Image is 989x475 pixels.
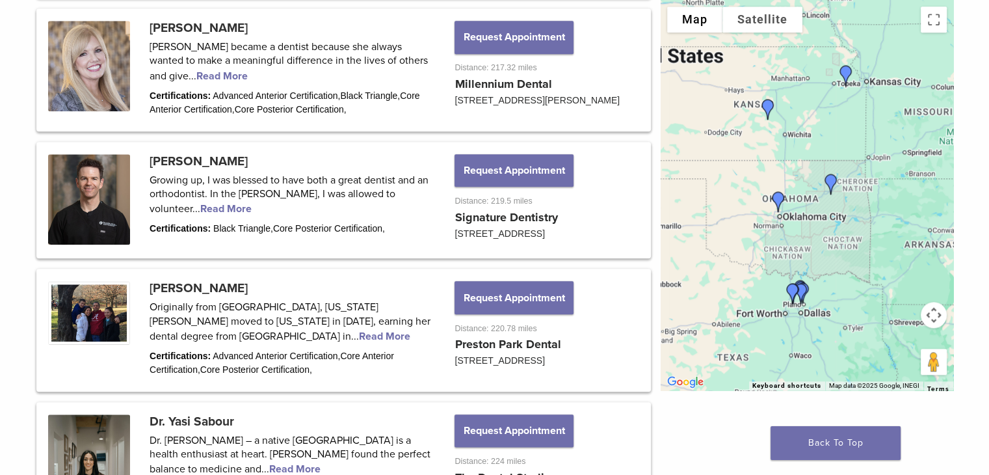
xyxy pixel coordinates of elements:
[815,169,847,200] div: Dr. Todd Gentling
[771,426,901,460] a: Back To Top
[455,21,573,53] button: Request Appointment
[763,186,794,217] div: Dr. Traci Leon
[778,278,809,309] div: Dr. Yasi Sabour
[667,7,722,33] button: Show street map
[664,373,707,390] a: Open this area in Google Maps (opens a new window)
[752,94,784,125] div: Dr. Susan Evans
[785,276,817,307] div: Dr. Jana Harrison
[752,381,821,390] button: Keyboard shortcuts
[664,373,707,390] img: Google
[785,278,817,309] div: Dr. Diana O'Quinn
[927,385,949,393] a: Terms (opens in new tab)
[830,60,862,91] div: Dr. Kelly Miller
[921,302,947,328] button: Map camera controls
[785,275,816,306] div: Dr. Ernest De Paoli
[921,7,947,33] button: Toggle fullscreen view
[722,7,802,33] button: Show satellite imagery
[921,349,947,375] button: Drag Pegman onto the map to open Street View
[455,281,573,314] button: Request Appointment
[777,278,808,309] div: Dr. Will Wyatt
[455,154,573,187] button: Request Appointment
[829,382,919,389] span: Map data ©2025 Google, INEGI
[787,277,819,308] div: Dr. Jacob Grapevine
[455,414,573,447] button: Request Appointment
